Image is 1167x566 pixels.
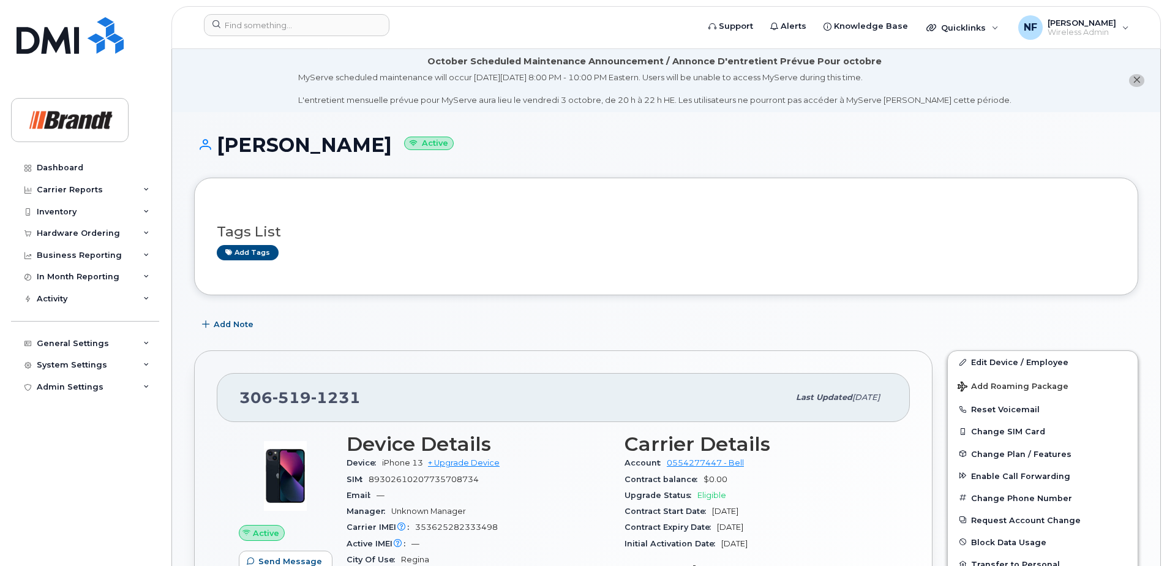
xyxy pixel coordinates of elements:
a: + Upgrade Device [428,458,500,467]
small: Active [404,137,454,151]
span: [DATE] [717,523,743,532]
span: iPhone 13 [382,458,423,467]
span: 306 [239,388,361,407]
h3: Tags List [217,224,1116,240]
span: Change Plan / Features [971,449,1071,458]
button: close notification [1129,74,1144,87]
a: Edit Device / Employee [948,351,1138,373]
span: Carrier IMEI [347,523,415,532]
button: Reset Voicemail [948,398,1138,420]
button: Add Note [194,314,264,336]
span: Regina [401,555,429,564]
span: Eligible [697,491,726,500]
span: Active [253,527,279,539]
img: image20231002-3703462-1ig824h.jpeg [249,439,322,513]
button: Change SIM Card [948,420,1138,442]
button: Request Account Change [948,509,1138,531]
span: — [411,539,419,548]
button: Change Plan / Features [948,443,1138,465]
span: Active IMEI [347,539,411,548]
div: MyServe scheduled maintenance will occur [DATE][DATE] 8:00 PM - 10:00 PM Eastern. Users will be u... [298,72,1011,106]
a: Add tags [217,245,279,260]
span: Initial Activation Date [625,539,721,548]
span: Contract Start Date [625,507,712,516]
span: Account [625,458,667,467]
h3: Device Details [347,433,610,455]
span: 353625282333498 [415,523,498,532]
button: Change Phone Number [948,487,1138,509]
a: 0554277447 - Bell [667,458,744,467]
span: Contract Expiry Date [625,523,717,532]
span: [DATE] [721,539,748,548]
button: Add Roaming Package [948,373,1138,398]
span: SIM [347,475,369,484]
span: Last updated [796,393,852,402]
span: [DATE] [852,393,880,402]
button: Enable Call Forwarding [948,465,1138,487]
h1: [PERSON_NAME] [194,134,1138,156]
span: 1231 [311,388,361,407]
span: Unknown Manager [391,507,466,516]
span: Device [347,458,382,467]
span: $0.00 [704,475,727,484]
h3: Carrier Details [625,433,888,455]
span: Upgrade Status [625,491,697,500]
span: — [377,491,385,500]
span: Manager [347,507,391,516]
span: 89302610207735708734 [369,475,479,484]
span: City Of Use [347,555,401,564]
span: Email [347,491,377,500]
span: Enable Call Forwarding [971,471,1070,480]
span: Add Note [214,319,253,330]
button: Block Data Usage [948,531,1138,553]
div: October Scheduled Maintenance Announcement / Annonce D'entretient Prévue Pour octobre [427,55,882,68]
span: Contract balance [625,475,704,484]
span: [DATE] [712,507,738,516]
span: Add Roaming Package [958,382,1068,393]
span: 519 [272,388,311,407]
